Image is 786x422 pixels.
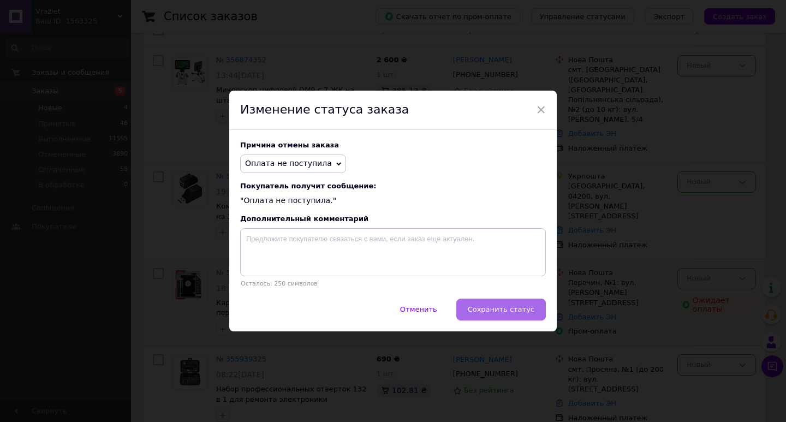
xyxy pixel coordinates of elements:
div: Причина отмены заказа [240,141,546,149]
div: Дополнительный комментарий [240,215,546,223]
span: Сохранить статус [468,305,534,313]
span: × [536,100,546,119]
div: "Оплата не поступила." [240,182,546,206]
p: Осталось: 250 символов [240,280,546,287]
div: Изменение статуса заказа [229,91,557,130]
button: Отменить [389,299,449,320]
span: Покупатель получит сообщение: [240,182,546,190]
button: Сохранить статус [456,299,546,320]
span: Оплата не поступила [245,159,332,168]
span: Отменить [400,305,437,313]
